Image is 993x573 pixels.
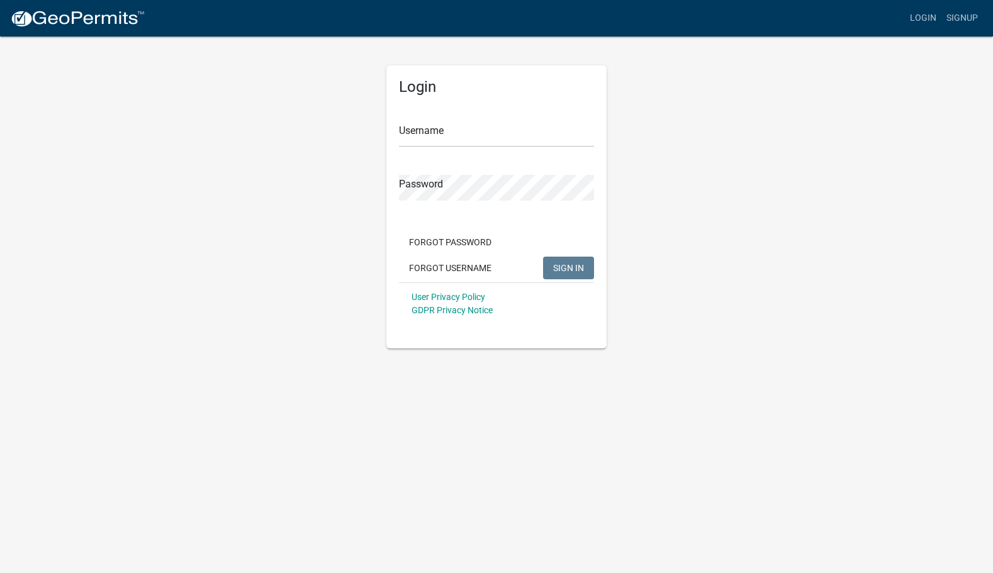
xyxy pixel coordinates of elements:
button: Forgot Password [399,231,502,253]
a: Signup [941,6,983,30]
span: SIGN IN [553,262,584,272]
button: Forgot Username [399,257,502,279]
a: Login [905,6,941,30]
h5: Login [399,78,594,96]
button: SIGN IN [543,257,594,279]
a: GDPR Privacy Notice [412,305,493,315]
a: User Privacy Policy [412,292,485,302]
